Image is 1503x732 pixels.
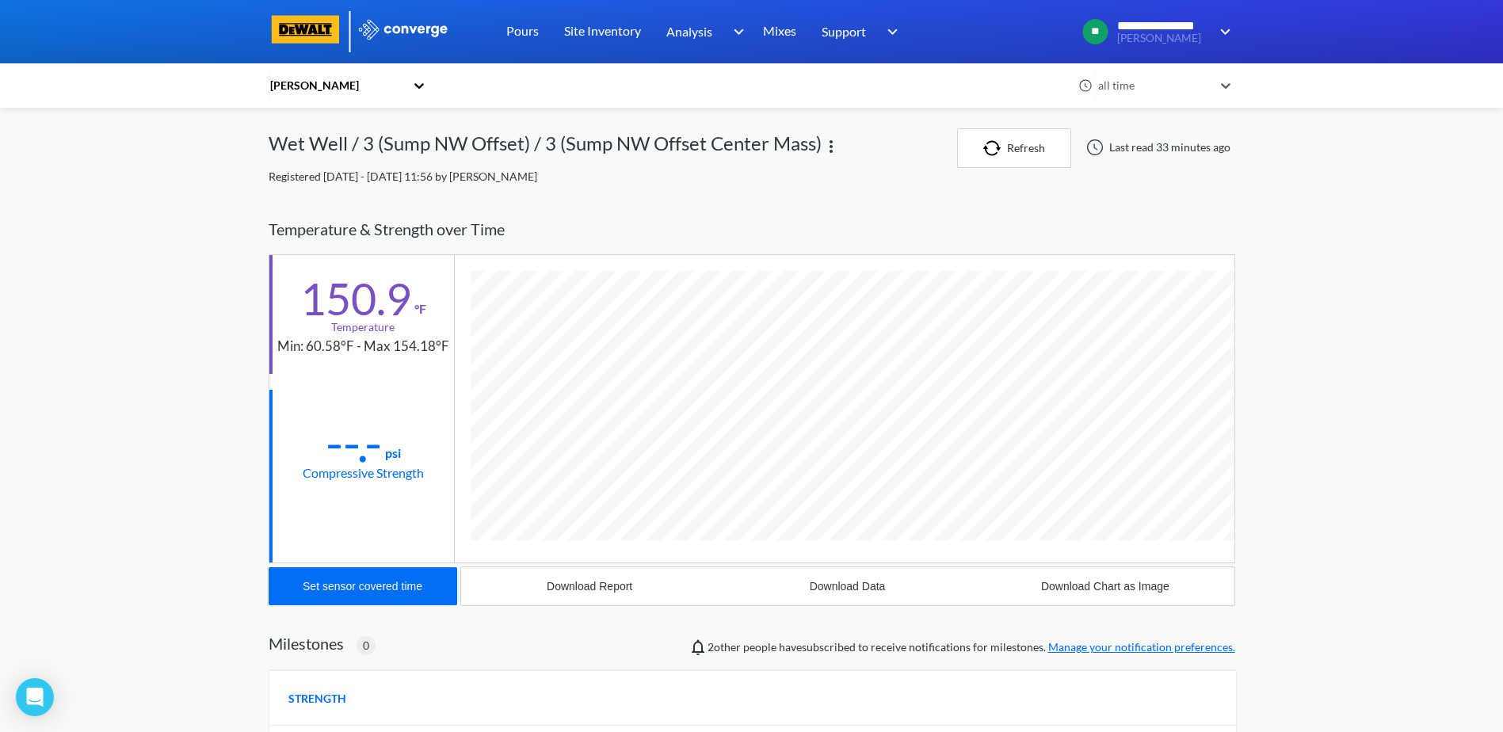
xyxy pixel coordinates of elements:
[708,640,741,654] span: Jason, Clay
[708,639,1235,656] span: people have subscribed to receive notifications for milestones.
[1048,640,1235,654] a: Manage your notification preferences.
[1078,138,1235,157] div: Last read 33 minutes ago
[723,22,748,41] img: downArrow.svg
[331,318,395,336] div: Temperature
[357,19,449,40] img: logo_ewhite.svg
[1078,78,1093,93] img: icon-clock.svg
[16,678,54,716] div: Open Intercom Messenger
[303,580,422,593] div: Set sensor covered time
[269,634,344,653] h2: Milestones
[1094,77,1213,94] div: all time
[288,690,346,707] span: STRENGTH
[666,21,712,41] span: Analysis
[822,137,841,156] img: more.svg
[269,15,343,44] img: logo-dewalt.svg
[269,204,1235,254] div: Temperature & Strength over Time
[822,21,866,41] span: Support
[810,580,886,593] div: Download Data
[983,140,1007,156] img: icon-refresh.svg
[461,567,719,605] button: Download Report
[1041,580,1169,593] div: Download Chart as Image
[269,170,537,183] span: Registered [DATE] - [DATE] 11:56 by [PERSON_NAME]
[363,637,369,654] span: 0
[957,128,1071,168] button: Refresh
[976,567,1234,605] button: Download Chart as Image
[300,279,411,318] div: 150.9
[1117,32,1210,44] span: [PERSON_NAME]
[277,336,449,357] div: Min: 60.58°F - Max 154.18°F
[1210,22,1235,41] img: downArrow.svg
[303,463,424,482] div: Compressive Strength
[689,638,708,657] img: notifications-icon.svg
[719,567,976,605] button: Download Data
[269,567,457,605] button: Set sensor covered time
[269,77,405,94] div: [PERSON_NAME]
[269,128,822,168] div: Wet Well / 3 (Sump NW Offset) / 3 (Sump NW Offset Center Mass)
[547,580,632,593] div: Download Report
[877,22,902,41] img: downArrow.svg
[326,423,382,463] div: --.-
